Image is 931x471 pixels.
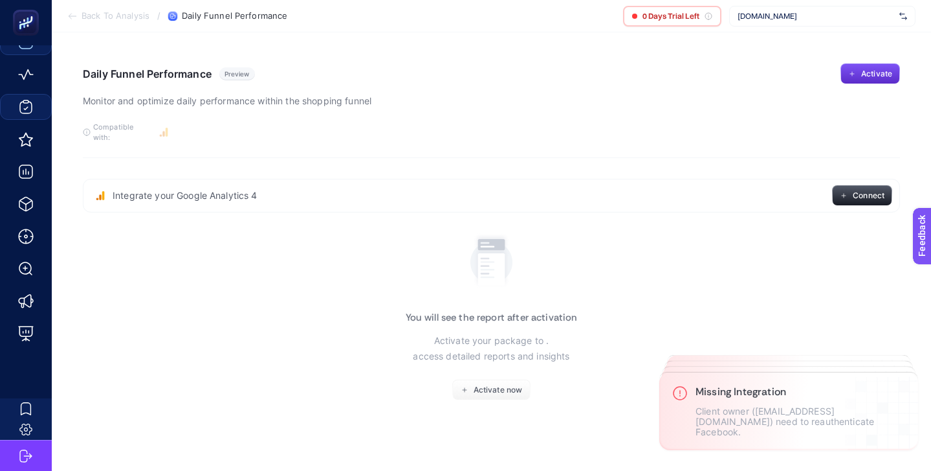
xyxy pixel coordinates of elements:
p: Client owner ([EMAIL_ADDRESS][DOMAIN_NAME]) need to reauthenticate Facebook. [696,406,905,437]
span: Preview [225,70,250,78]
span: Daily Funnel Performance [182,11,287,21]
span: Feedback [8,4,49,14]
span: Back To Analysis [82,11,149,21]
button: Activate now [452,380,531,400]
img: svg%3e [899,10,907,23]
span: Integrate your Google Analytics 4 [113,189,257,202]
p: Monitor and optimize daily performance within the shopping funnel [83,93,371,109]
span: Activate [861,69,892,79]
h3: Missing Integration [696,385,905,398]
span: Activate now [474,385,522,395]
span: / [157,10,160,21]
p: Activate your package to . access detailed reports and insights [413,333,569,364]
h3: You will see the report after activation [406,312,578,323]
span: 0 Days Trial Left [642,11,699,21]
button: Connect [832,185,892,206]
h1: Daily Funnel Performance [83,67,212,80]
span: [DOMAIN_NAME] [738,11,894,21]
span: Compatible with: [93,122,151,143]
span: Connect [853,190,884,201]
button: Activate [840,63,900,84]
